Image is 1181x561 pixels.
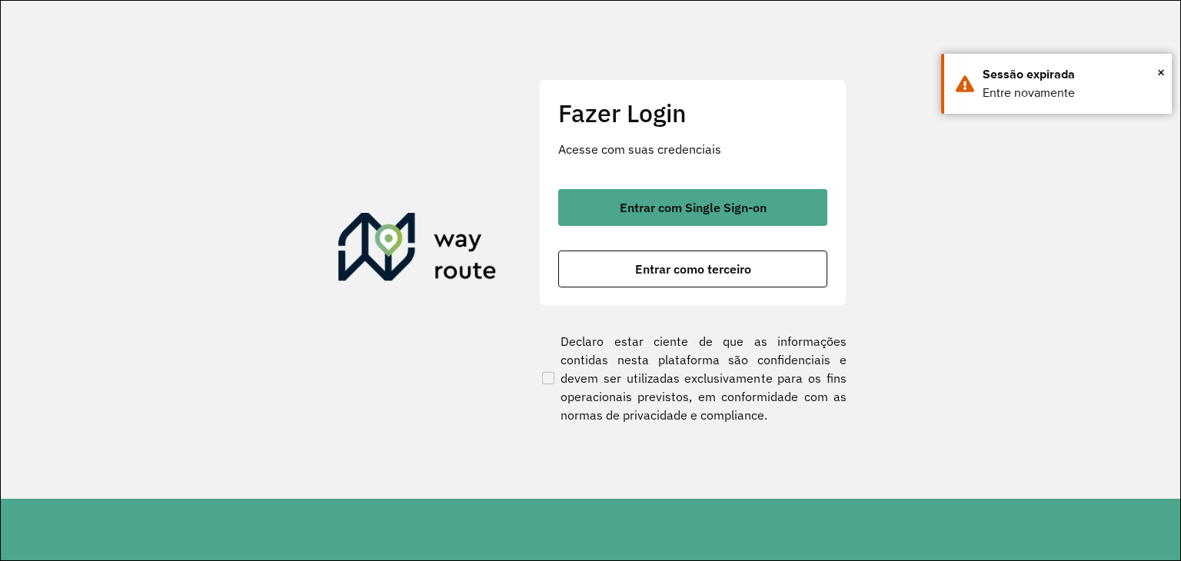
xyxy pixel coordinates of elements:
span: Entrar como terceiro [635,263,751,275]
div: Entre novamente [983,84,1160,102]
label: Declaro estar ciente de que as informações contidas nesta plataforma são confidenciais e devem se... [539,332,847,424]
div: Sessão expirada [983,65,1160,84]
button: Close [1157,61,1165,84]
img: Roteirizador AmbevTech [338,213,497,287]
button: button [558,251,827,287]
span: × [1157,61,1165,84]
button: button [558,189,827,226]
p: Acesse com suas credenciais [558,140,827,158]
h2: Fazer Login [558,98,827,128]
span: Entrar com Single Sign-on [620,201,767,214]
